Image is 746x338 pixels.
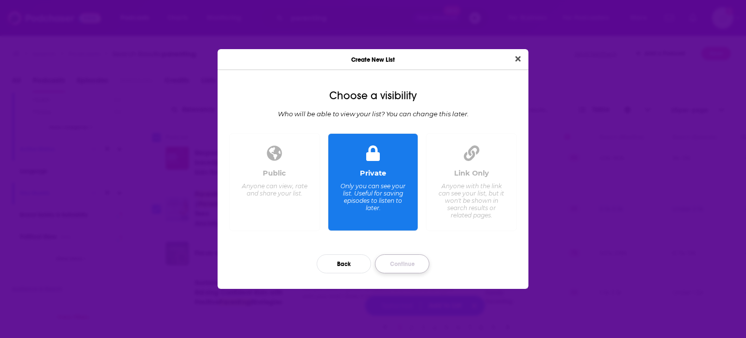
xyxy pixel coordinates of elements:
[339,182,406,212] div: Only you can see your list. Useful for saving episodes to listen to later.
[225,89,521,102] div: Choose a visibility
[317,254,371,273] button: Back
[263,169,286,178] div: Public
[375,254,429,273] button: Continue
[360,169,386,178] div: Private
[511,53,525,65] button: Close
[454,169,489,178] div: Link Only
[225,110,521,118] div: Who will be able to view your list? You can change this later.
[218,49,528,70] div: Create New List
[438,182,505,219] div: Anyone with the link can see your list, but it won't be shown in search results or related pages.
[241,182,308,197] div: Anyone can view, rate and share your list.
